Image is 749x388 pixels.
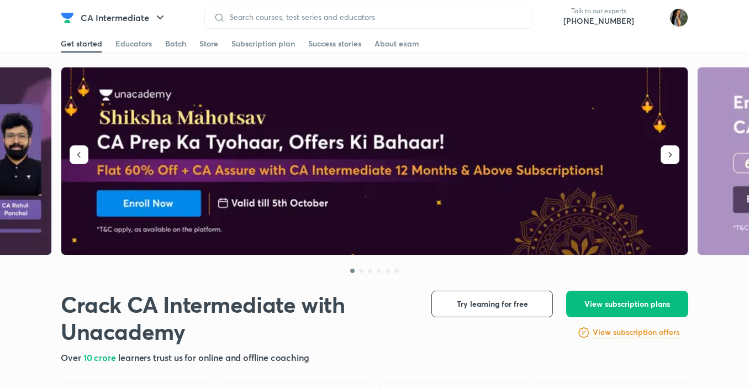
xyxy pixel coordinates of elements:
a: [PHONE_NUMBER] [563,15,634,27]
button: View subscription plans [566,291,688,317]
span: Try learning for free [457,298,528,310]
p: Talk to our experts [563,7,634,15]
a: Success stories [308,35,361,53]
h6: View subscription offers [593,327,679,338]
a: Store [199,35,218,53]
div: Batch [165,38,186,49]
img: Bhumika [669,8,688,27]
a: About exam [374,35,419,53]
span: View subscription plans [584,298,670,310]
img: call-us [541,7,563,29]
button: CA Intermediate [74,7,173,29]
span: learners trust us for online and offline coaching [118,352,309,363]
img: avatar [643,9,661,27]
input: Search courses, test series and educators [225,13,523,22]
span: Over [61,352,83,363]
div: Subscription plan [231,38,295,49]
a: Subscription plan [231,35,295,53]
h1: Crack CA Intermediate with Unacademy [61,291,414,345]
a: Get started [61,35,102,53]
div: Store [199,38,218,49]
img: Company Logo [61,11,74,24]
a: Batch [165,35,186,53]
span: 10 crore [83,352,118,363]
div: Educators [115,38,152,49]
a: View subscription offers [593,326,679,339]
div: Success stories [308,38,361,49]
div: Get started [61,38,102,49]
button: Try learning for free [431,291,553,317]
a: Educators [115,35,152,53]
div: About exam [374,38,419,49]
